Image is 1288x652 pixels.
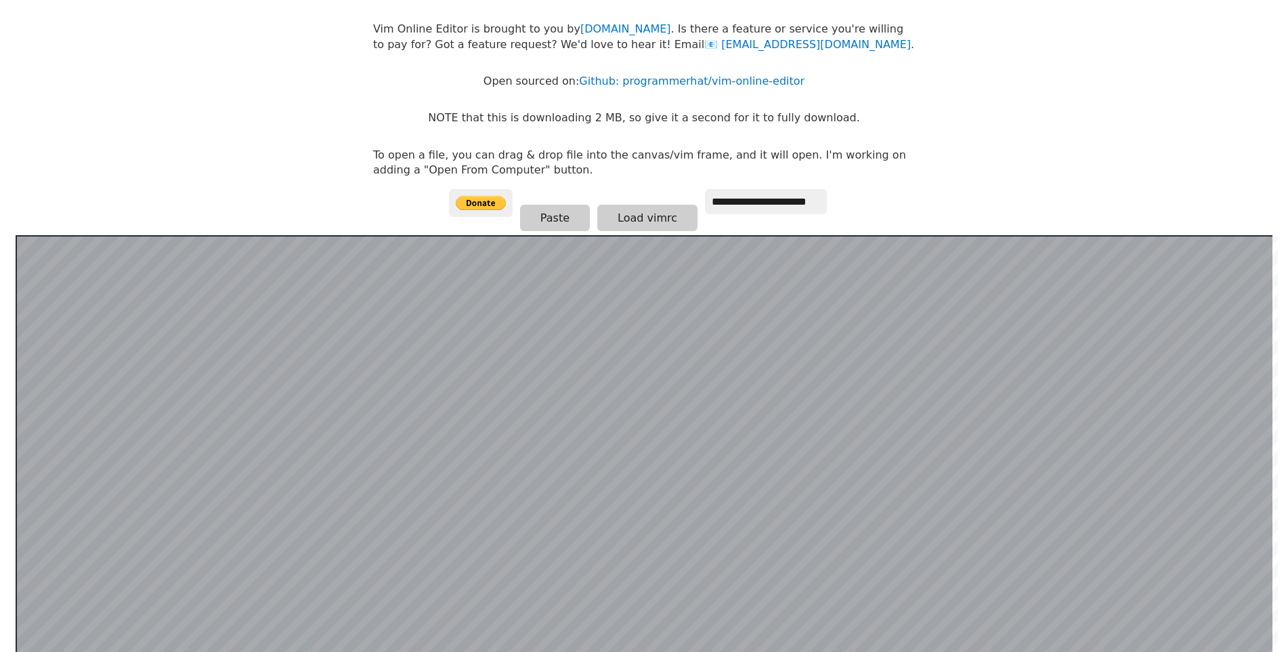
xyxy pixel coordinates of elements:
[484,74,804,89] p: Open sourced on:
[428,110,859,125] p: NOTE that this is downloading 2 MB, so give it a second for it to fully download.
[373,148,915,178] p: To open a file, you can drag & drop file into the canvas/vim frame, and it will open. I'm working...
[520,205,590,231] button: Paste
[580,22,671,35] a: [DOMAIN_NAME]
[704,38,911,51] a: [EMAIL_ADDRESS][DOMAIN_NAME]
[579,75,804,87] a: Github: programmerhat/vim-online-editor
[597,205,697,231] button: Load vimrc
[373,22,915,52] p: Vim Online Editor is brought to you by . Is there a feature or service you're willing to pay for?...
